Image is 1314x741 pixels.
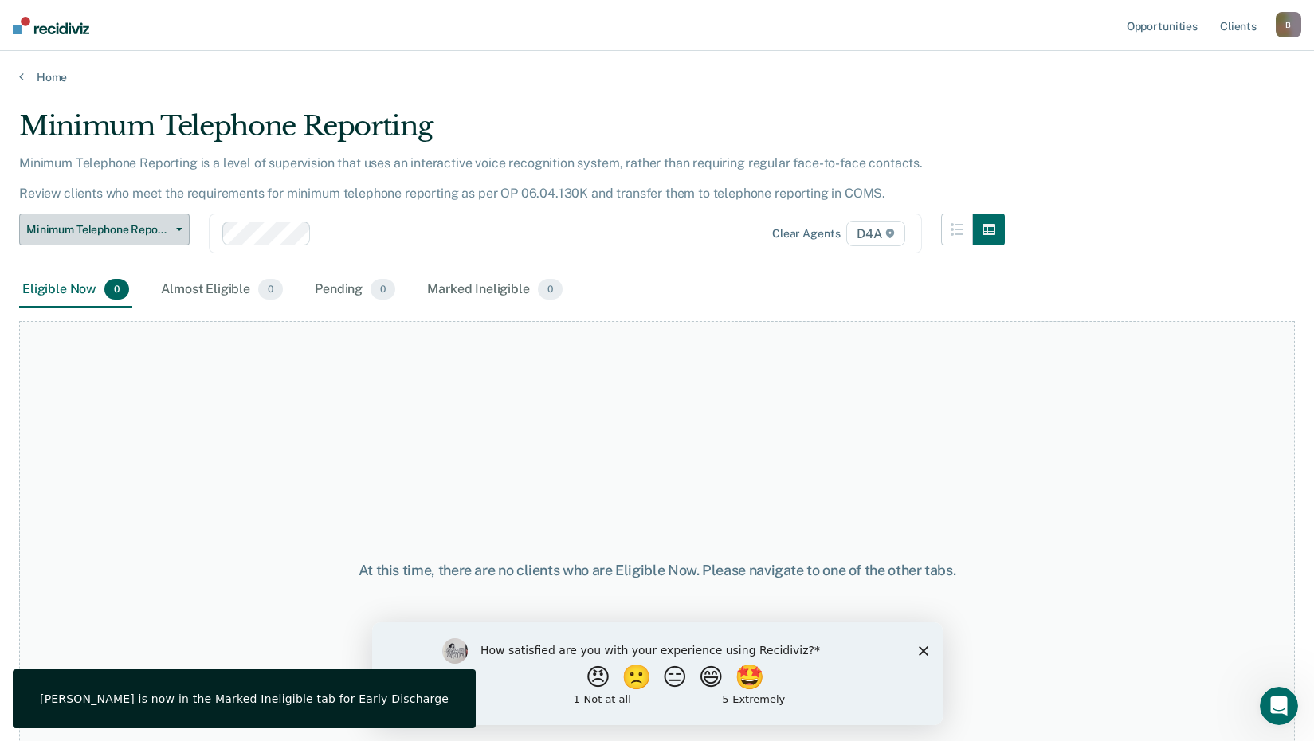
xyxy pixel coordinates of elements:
div: Marked Ineligible0 [424,272,566,308]
div: Clear agents [772,227,840,241]
a: Home [19,70,1295,84]
div: [PERSON_NAME] is now in the Marked Ineligible tab for Early Discharge [40,692,449,706]
div: Eligible Now0 [19,272,132,308]
span: 0 [538,279,563,300]
div: Almost Eligible0 [158,272,286,308]
span: D4A [846,221,904,246]
span: Minimum Telephone Reporting [26,223,170,237]
button: Minimum Telephone Reporting [19,214,190,245]
iframe: Intercom live chat [1260,687,1298,725]
img: Recidiviz [13,17,89,34]
div: Minimum Telephone Reporting [19,110,1005,155]
iframe: Survey by Kim from Recidiviz [372,622,943,725]
span: 0 [104,279,129,300]
span: 0 [258,279,283,300]
p: Minimum Telephone Reporting is a level of supervision that uses an interactive voice recognition ... [19,155,923,201]
div: At this time, there are no clients who are Eligible Now. Please navigate to one of the other tabs. [339,562,976,579]
button: B [1276,12,1301,37]
span: 0 [371,279,395,300]
div: Pending0 [312,272,398,308]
